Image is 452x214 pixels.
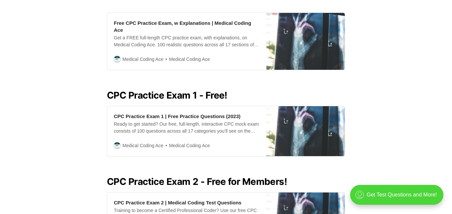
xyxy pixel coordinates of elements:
div: Get a FREE full-length CPC practice exam, with explanations, on Medical Coding Ace. 100 realistic... [114,34,260,48]
a: Free CPC Practice Exam, w Explanations | Medical Coding AceGet a FREE full-length CPC practice ex... [107,13,345,70]
h2: CPC Practice Exam 1 - Free! [107,90,345,101]
h2: CPC Practice Exam 2 - Free for Members! [107,176,345,187]
div: CPC Practice Exam 1 | Free Practice Questions (2023) [114,113,241,120]
span: Medical Coding Ace [163,56,210,63]
span: Medical Coding Ace [163,142,210,150]
span: Medical Coding Ace [122,56,163,63]
a: CPC Practice Exam 1 | Free Practice Questions (2023)Ready to get started? Our free, full-length, ... [107,106,345,156]
div: CPC Practice Exam 2 | Medical Coding Test Questions [114,199,242,206]
iframe: portal-trigger [344,182,452,214]
div: Free CPC Practice Exam, w Explanations | Medical Coding Ace [114,20,260,33]
div: Ready to get started? Our free, full-length, interactive CPC mock exam consists of 100 questions ... [114,121,260,135]
span: Medical Coding Ace [122,142,163,149]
